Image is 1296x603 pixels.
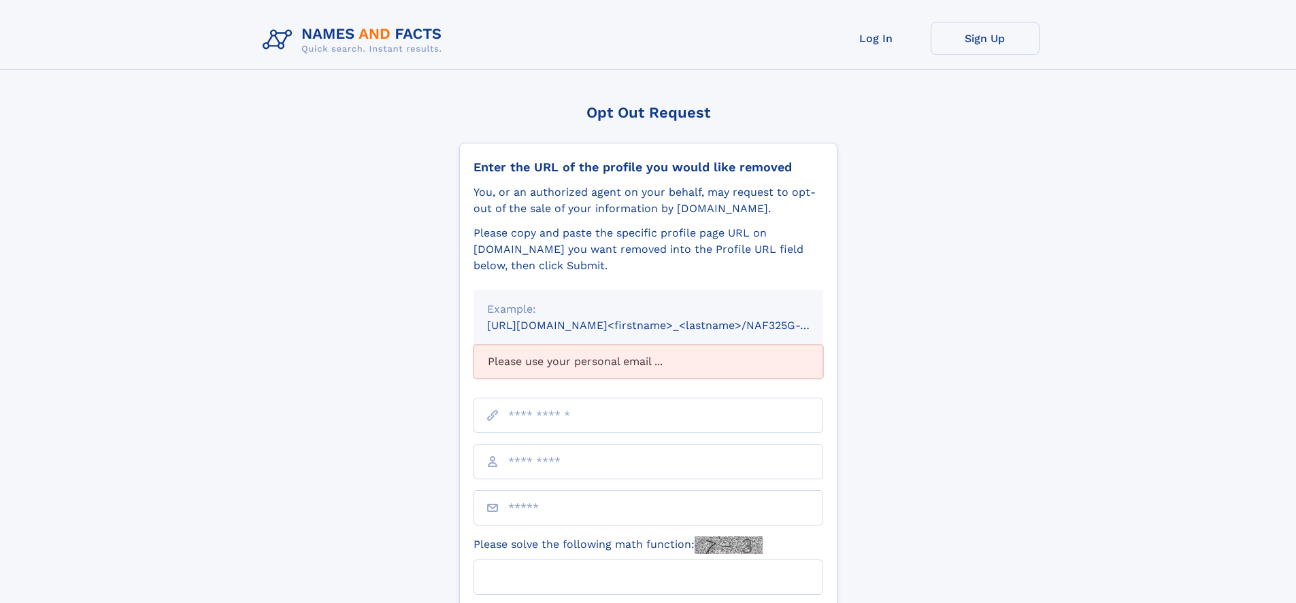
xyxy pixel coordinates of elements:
img: Logo Names and Facts [257,22,453,58]
a: Sign Up [931,22,1040,55]
label: Please solve the following math function: [473,536,763,554]
div: Please copy and paste the specific profile page URL on [DOMAIN_NAME] you want removed into the Pr... [473,225,823,274]
div: You, or an authorized agent on your behalf, may request to opt-out of the sale of your informatio... [473,184,823,217]
a: Log In [822,22,931,55]
small: [URL][DOMAIN_NAME]<firstname>_<lastname>/NAF325G-xxxxxxxx [487,319,849,332]
div: Enter the URL of the profile you would like removed [473,160,823,175]
div: Example: [487,301,810,317]
div: Opt Out Request [459,104,837,121]
div: Please use your personal email ... [473,345,823,379]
